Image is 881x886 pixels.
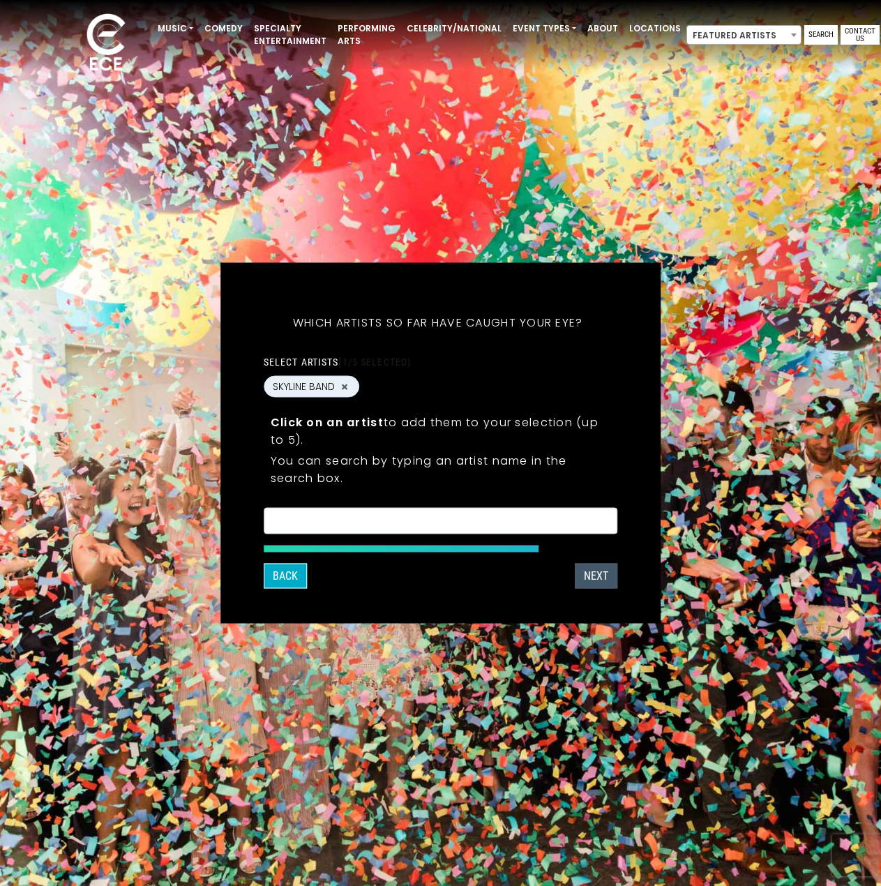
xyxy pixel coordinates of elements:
a: Search [804,25,838,45]
img: ece_new_logo_whitev2-1.png [71,10,141,77]
span: Featured Artists [686,25,801,45]
span: (1/5 selected) [338,356,411,368]
a: Performing Arts [332,17,401,53]
a: Specialty Entertainment [248,17,332,53]
a: Music [152,17,199,40]
a: Contact Us [841,25,880,45]
button: Remove SKYLINE BAND [339,380,350,393]
a: Event Types [507,17,582,40]
span: Featured Artists [687,26,801,45]
button: Next [575,564,617,589]
p: You can search by typing an artist name in the search box. [271,452,611,487]
label: Select artists [264,356,411,368]
a: Celebrity/National [401,17,507,40]
a: Locations [624,17,686,40]
a: Comedy [199,17,248,40]
button: Back [264,564,307,589]
h5: Which artists so far have caught your eye? [264,298,612,348]
span: SKYLINE BAND [273,380,335,394]
strong: Click on an artist [271,414,384,430]
a: About [582,17,624,40]
textarea: Search [273,517,609,530]
p: to add them to your selection (up to 5). [271,414,611,449]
